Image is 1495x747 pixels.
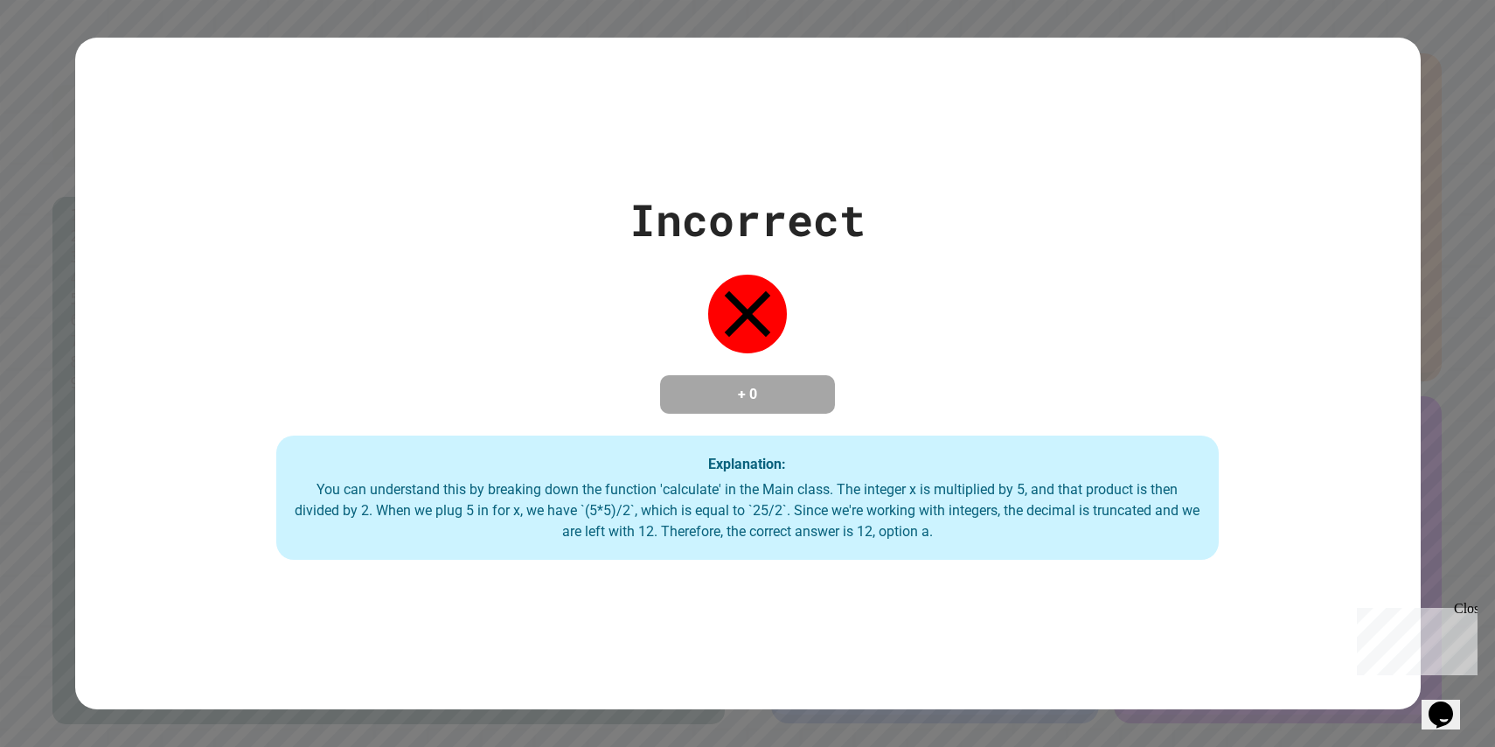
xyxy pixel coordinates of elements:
[1422,677,1478,730] iframe: chat widget
[7,7,121,111] div: Chat with us now!Close
[678,384,817,405] h4: + 0
[294,479,1200,542] div: You can understand this by breaking down the function 'calculate' in the Main class. The integer ...
[1350,601,1478,675] iframe: chat widget
[629,187,866,253] div: Incorrect
[708,456,786,472] strong: Explanation:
